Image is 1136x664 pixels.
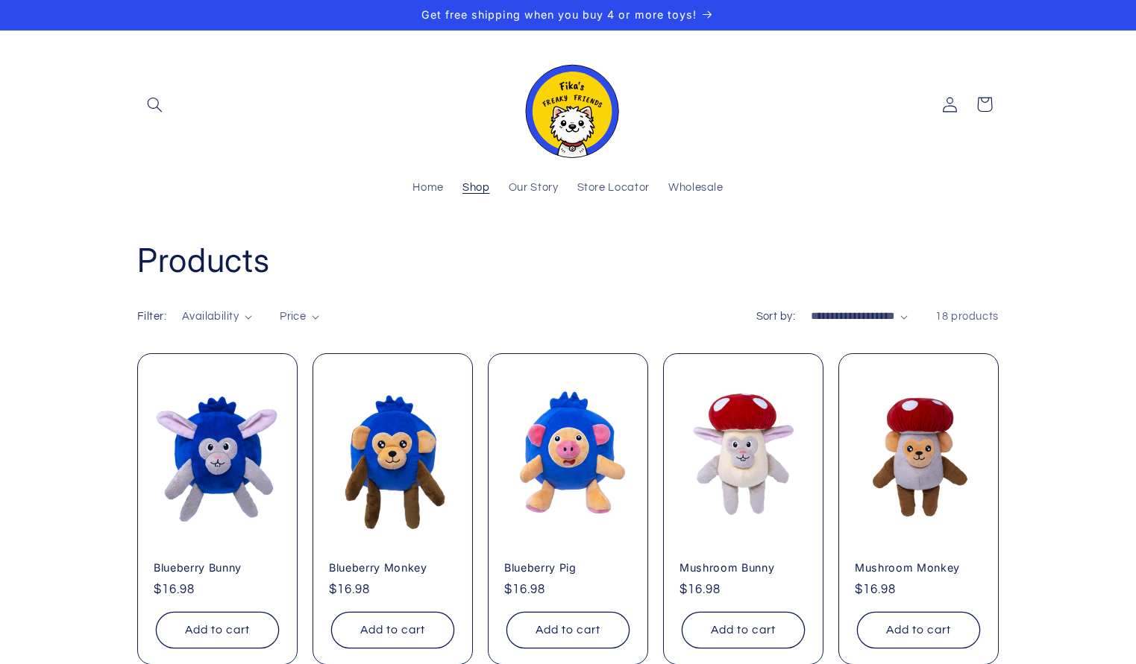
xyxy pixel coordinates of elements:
a: Our Story [499,172,568,205]
a: Store Locator [568,172,659,205]
span: Availability [182,311,239,322]
a: Blueberry Bunny [154,561,281,575]
span: Shop [462,181,490,195]
summary: Availability (0 selected) [182,309,252,325]
a: Home [404,172,454,205]
h2: Filter: [137,309,166,325]
summary: Search [137,87,172,121]
h1: Products [137,239,999,282]
a: Shop [453,172,499,205]
a: Blueberry Pig [504,561,632,575]
a: Fika's Freaky Friends [510,45,627,164]
button: Add to cart [156,612,279,648]
span: Wholesale [668,181,724,195]
button: Add to cart [331,612,454,648]
span: Get free shipping when you buy 4 or more toys! [421,8,697,21]
a: Mushroom Monkey [855,561,982,575]
span: Our Story [509,181,559,195]
button: Add to cart [682,612,805,648]
a: Mushroom Bunny [680,561,807,575]
button: Add to cart [506,612,630,648]
span: Store Locator [577,181,650,195]
span: Home [412,181,444,195]
img: Fika's Freaky Friends [516,51,621,158]
button: Add to cart [857,612,980,648]
a: Blueberry Monkey [329,561,456,575]
label: Sort by: [756,311,795,322]
a: Wholesale [659,172,732,205]
summary: Price [280,309,319,325]
span: Price [280,311,306,322]
span: 18 products [935,311,999,322]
